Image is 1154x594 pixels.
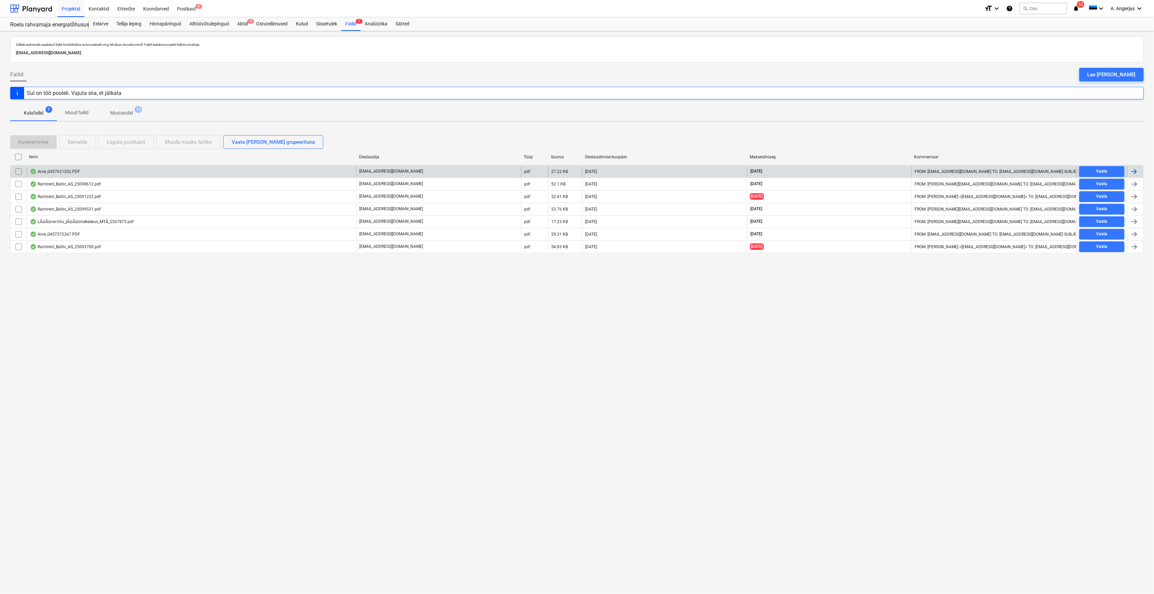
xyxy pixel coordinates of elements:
div: Vaata [1096,167,1108,175]
div: Vaata [1096,243,1108,251]
div: LÃ¤Ã¤ne-Viru_jÃ¤Ã¤tmekeskus_MTÃ_2507875.pdf [30,219,134,224]
div: pdf [524,182,530,186]
div: Andmed failist loetud [30,169,37,174]
button: Lae [PERSON_NAME] [1079,68,1144,81]
div: Suurus [551,155,579,159]
div: Ramirent_Baltic_AS_25091222.pdf [30,194,101,199]
span: 7 [356,19,363,24]
i: keyboard_arrow_down [993,4,1001,13]
div: Roela rahvamaja energiatõhususe ehitustööd [ROELA] [10,21,81,28]
div: Lae [PERSON_NAME] [1088,70,1136,79]
span: [DATE] [750,219,763,224]
div: [DATE] [585,207,597,212]
p: [EMAIL_ADDRESS][DOMAIN_NAME] [16,49,1138,57]
span: [DATE] [750,243,764,250]
a: Failid7 [341,17,361,31]
p: [EMAIL_ADDRESS][DOMAIN_NAME] [359,169,423,174]
div: 27.22 KB [551,169,568,174]
div: Andmed failist loetud [30,232,37,237]
div: pdf [524,194,530,199]
i: notifications [1073,4,1079,13]
div: 17.23 KB [551,219,568,224]
div: pdf [524,232,530,237]
span: search [1023,6,1028,11]
p: [EMAIL_ADDRESS][DOMAIN_NAME] [359,194,423,199]
p: [EMAIL_ADDRESS][DOMAIN_NAME] [359,244,423,250]
div: Vaata [1096,180,1108,188]
button: Vaata [1079,241,1124,252]
div: Andmed failist loetud [30,206,37,212]
p: [EMAIL_ADDRESS][DOMAIN_NAME] [359,206,423,212]
div: Vaata [1096,218,1108,225]
div: Andmed failist loetud [30,244,37,250]
div: Arve_0457621202.PDF [30,169,80,174]
p: Sellele aadressile saadetud failid töödeldakse automaatselt ning tehakse viirusekontroll. Failid ... [16,42,1138,47]
button: Vaata [1079,179,1124,190]
a: Ostutellimused [252,17,292,31]
a: Aktid1 [233,17,252,31]
div: Sissetulek [312,17,341,31]
a: Kulud [292,17,312,31]
a: Tellija leping [112,17,146,31]
span: [DATE] [750,231,763,237]
div: 53.76 KB [551,207,568,212]
div: [DATE] [585,244,597,249]
div: pdf [524,207,530,212]
button: Vaata [1079,204,1124,215]
div: [DATE] [585,194,597,199]
div: [DATE] [585,232,597,237]
i: keyboard_arrow_down [1097,4,1105,13]
div: 52.41 KB [551,194,568,199]
div: pdf [524,244,530,249]
p: Muud failid [65,109,89,116]
p: [EMAIL_ADDRESS][DOMAIN_NAME] [359,181,423,187]
span: [DATE] [750,181,763,187]
div: Kommentaar [915,155,1074,159]
div: [DATE] [585,169,597,174]
i: Abikeskus [1006,4,1013,13]
i: format_size [984,4,993,13]
span: 7 [45,106,52,113]
button: Vaata [PERSON_NAME] grupeerituna [223,135,323,149]
p: Mustandid [110,110,133,117]
p: Kulufailid [24,110,43,117]
div: Vaata [1096,230,1108,238]
a: Eelarve [89,17,112,31]
div: Ramirent_Baltic_AS_25099531.pdf [30,206,101,212]
div: Tüüp [524,155,545,159]
div: 54.83 KB [551,244,568,249]
button: Vaata [1079,216,1124,227]
div: [DATE] [585,182,597,186]
a: Alltöövõtulepingud [185,17,233,31]
span: [DATE] [750,169,763,174]
div: 52.1 KB [551,182,565,186]
div: Aktid [233,17,252,31]
div: Andmed failist loetud [30,219,37,224]
span: Failid [10,71,23,79]
div: Üleslaadija [359,155,518,159]
i: keyboard_arrow_down [1136,4,1144,13]
button: Vaata [1079,229,1124,240]
a: Sätted [391,17,413,31]
div: Sul on töö pooleli. Vajuta siia, et jätkata [27,90,121,96]
div: Andmed failist loetud [30,181,37,187]
div: pdf [524,169,530,174]
button: Vaata [1079,191,1124,202]
p: [EMAIL_ADDRESS][DOMAIN_NAME] [359,231,423,237]
a: Hinnapäringud [146,17,185,31]
span: 15 [135,106,142,113]
span: 1 [247,19,254,24]
div: Üleslaadimise kuupäev [585,155,744,159]
p: [EMAIL_ADDRESS][DOMAIN_NAME] [359,219,423,224]
span: 4 [195,4,202,9]
span: [DATE] [750,193,764,200]
div: Vaata [PERSON_NAME] grupeerituna [232,138,315,146]
div: Ramirent_Baltic_AS_25098612.pdf [30,181,101,187]
div: pdf [524,219,530,224]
